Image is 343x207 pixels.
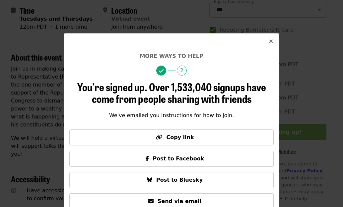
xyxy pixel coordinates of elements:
[69,172,274,188] button: Post to Bluesky
[156,177,203,183] span: Post to Bluesky
[146,155,149,162] i: facebook-f icon
[159,68,164,74] i: check icon
[148,198,154,204] i: envelope icon
[69,129,274,145] button: Copy link
[92,79,266,106] span: Over 1,533,040 signups have come from people sharing with friends
[147,177,152,183] i: bluesky icon
[263,34,279,50] button: Close
[166,134,194,140] span: Copy link
[269,38,273,45] i: times icon
[153,155,204,162] span: Post to Facebook
[140,53,203,59] span: More ways to help
[158,198,201,204] span: Send via email
[156,134,162,140] i: link icon
[109,112,234,118] span: We've emailed you instructions for how to join.
[177,66,187,76] span: 2
[69,151,274,167] button: Post to Facebook
[77,79,147,95] span: You're signed up.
